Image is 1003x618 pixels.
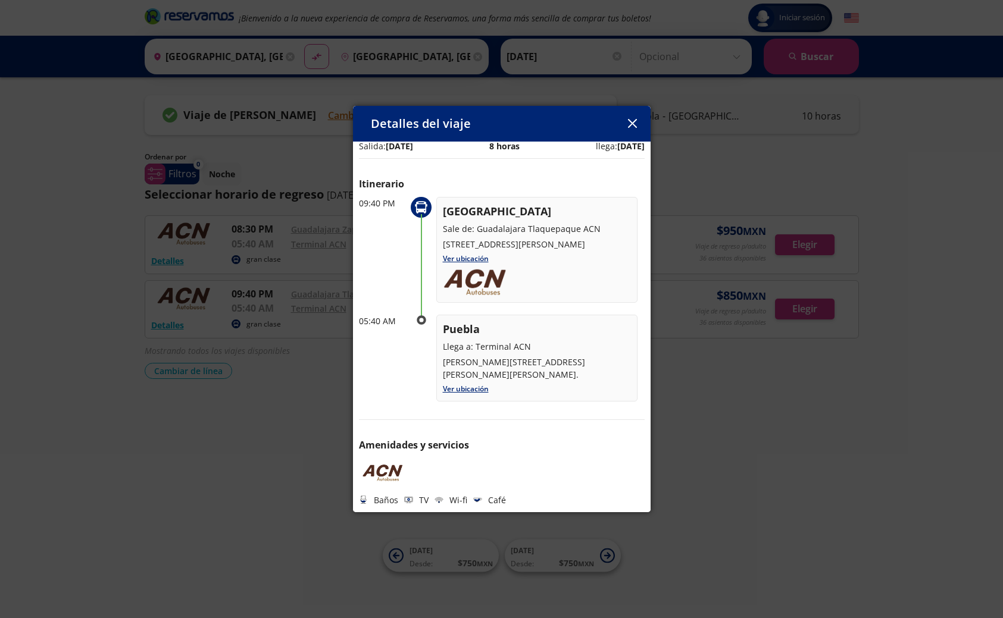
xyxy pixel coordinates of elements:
[359,197,407,209] p: 09:40 PM
[489,140,520,152] p: 8 horas
[359,177,645,191] p: Itinerario
[443,203,631,219] p: [GEOGRAPHIC_DATA]
[359,464,407,482] img: ACN GRAN CLASE
[449,494,467,506] p: Wi-fi
[443,238,631,250] p: [STREET_ADDRESS][PERSON_NAME]
[443,356,631,381] p: [PERSON_NAME][STREET_ADDRESS][PERSON_NAME][PERSON_NAME].
[359,140,413,152] p: Salida:
[359,315,407,327] p: 05:40 AM
[419,494,429,506] p: TV
[443,321,631,337] p: Puebla
[371,115,471,133] p: Detalles del viaje
[386,140,413,152] b: [DATE]
[488,494,506,506] p: Café
[443,222,631,235] p: Sale de: Guadalajara Tlaquepaque ACN
[374,494,398,506] p: Baños
[443,268,507,296] img: uploads_2F1578608024557-mddc0exy6gp-eb4e4bbe0aa304d773ac74783e9a0ee1_2FLogo_V_Cafe.png
[443,253,489,263] a: Ver ubicación
[596,140,645,152] p: llega:
[443,384,489,394] a: Ver ubicación
[443,340,631,353] p: Llega a: Terminal ACN
[617,140,645,152] b: [DATE]
[359,438,645,452] p: Amenidades y servicios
